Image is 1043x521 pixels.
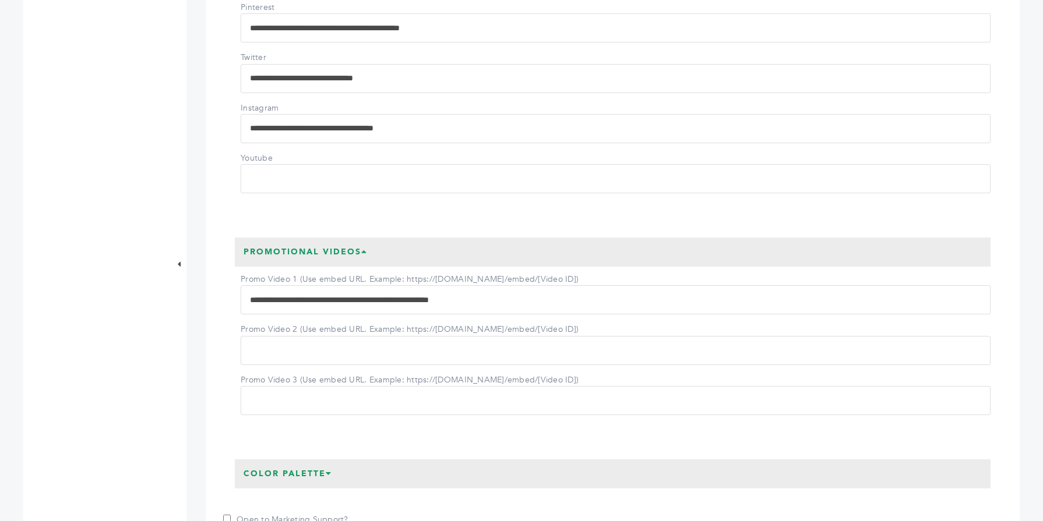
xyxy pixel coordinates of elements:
label: Promo Video 3 (Use embed URL. Example: https://[DOMAIN_NAME]/embed/[Video ID]) [241,374,579,386]
h3: Promotional Videos [235,238,376,267]
label: Promo Video 2 (Use embed URL. Example: https://[DOMAIN_NAME]/embed/[Video ID]) [241,324,579,335]
label: Twitter [241,52,322,63]
h3: Color Palette [235,459,341,488]
label: Pinterest [241,2,322,13]
label: Youtube [241,153,322,164]
label: Promo Video 1 (Use embed URL. Example: https://[DOMAIN_NAME]/embed/[Video ID]) [241,274,579,285]
label: Instagram [241,102,322,114]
